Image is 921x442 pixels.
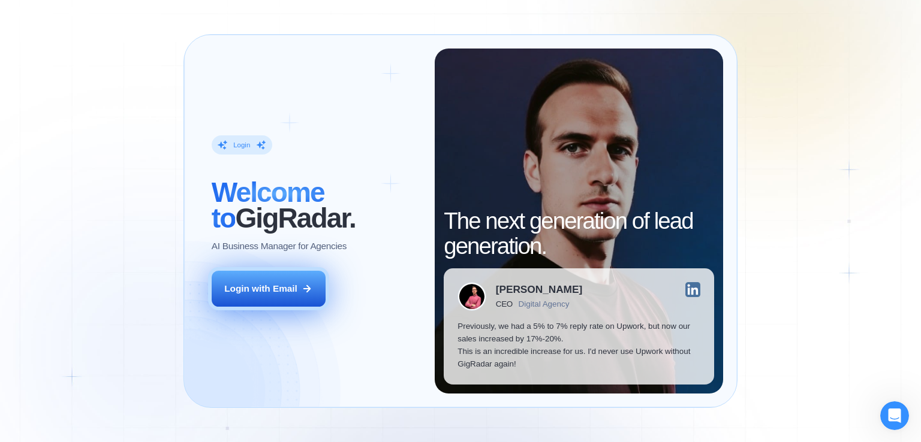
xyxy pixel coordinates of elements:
p: AI Business Manager for Agencies [212,240,347,252]
iframe: Intercom live chat [880,401,909,430]
div: Digital Agency [519,299,570,308]
span: Welcome to [212,177,324,233]
div: [PERSON_NAME] [496,284,582,295]
h2: ‍ GigRadar. [212,180,421,230]
h2: The next generation of lead generation. [444,208,714,259]
div: CEO [496,299,513,308]
p: Previously, we had a 5% to 7% reply rate on Upwork, but now our sales increased by 17%-20%. This ... [458,320,700,371]
button: Login with Email [212,271,326,307]
div: Login with Email [224,282,297,295]
div: Login [233,141,250,150]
